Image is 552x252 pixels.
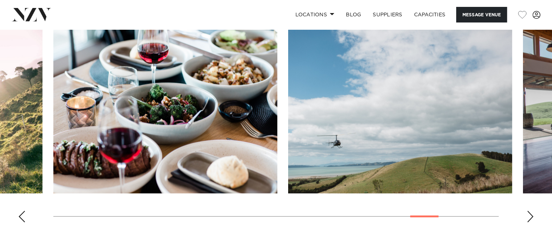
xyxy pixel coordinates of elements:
[289,7,340,22] a: Locations
[12,8,51,21] img: nzv-logo.png
[53,29,277,193] swiper-slide: 25 / 30
[340,7,367,22] a: BLOG
[288,29,512,193] swiper-slide: 26 / 30
[408,7,451,22] a: Capacities
[456,7,507,22] button: Message Venue
[367,7,408,22] a: SUPPLIERS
